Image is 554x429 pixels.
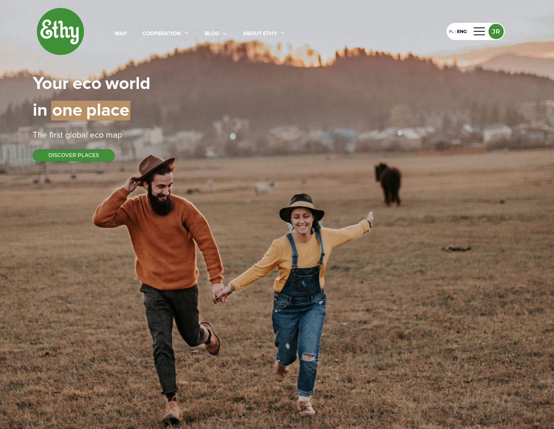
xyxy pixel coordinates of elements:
span: | [69,75,73,93]
span: Your [33,75,69,93]
span: eco [73,75,101,93]
span: one [51,101,82,120]
span: | [47,102,51,119]
span: place [86,101,130,120]
button: JR [488,24,504,39]
div: The first global eco map [33,129,521,142]
span: | [82,101,86,120]
div: About ethy [243,30,277,38]
div: map [115,30,127,38]
button: DISCOVER PLACES [33,149,114,161]
div: | [454,29,457,35]
div: blog [205,30,219,38]
div: cooperation [142,30,181,38]
span: in [33,102,47,119]
img: ethy-logo [37,8,84,55]
div: PL [449,28,454,35]
span: world [105,75,150,93]
div: ENG [457,28,467,35]
span: | [101,75,105,93]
